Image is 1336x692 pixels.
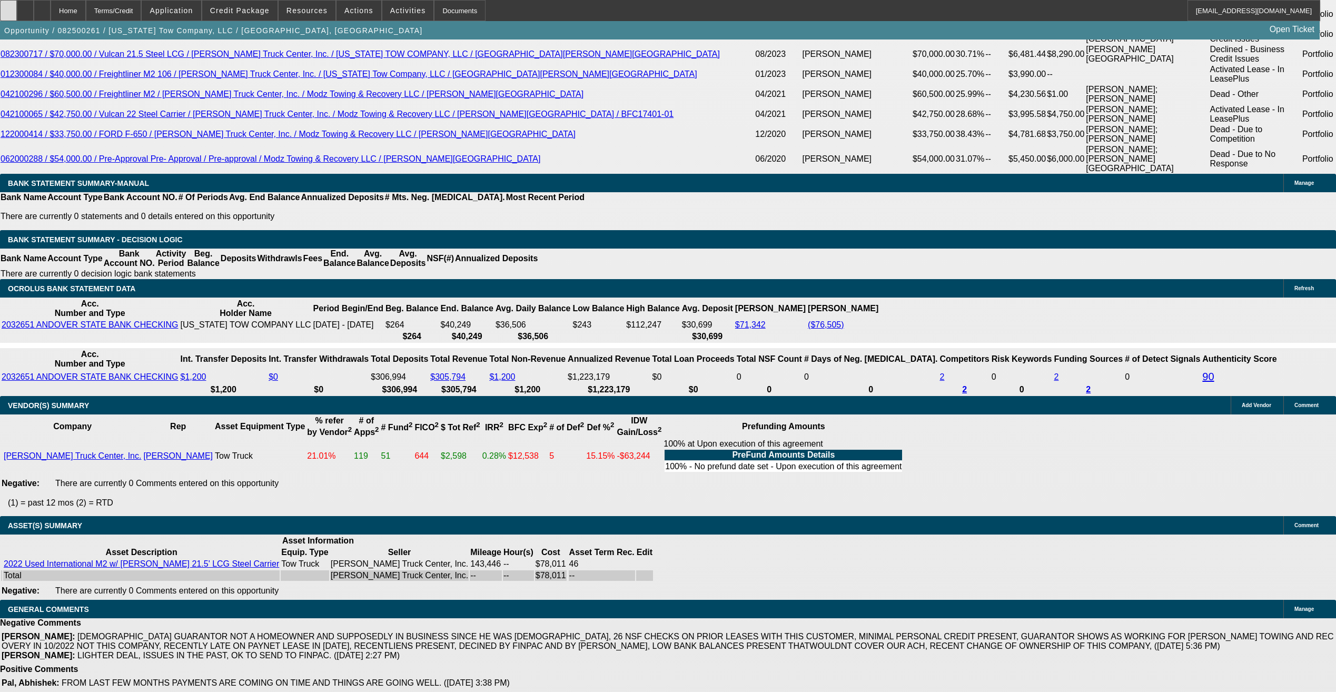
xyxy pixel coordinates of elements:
[912,124,955,144] td: $33,750.00
[381,439,413,473] td: 51
[735,320,766,329] a: $71,342
[1008,104,1046,124] td: $3,995.58
[991,370,1053,383] td: 0
[2,678,60,687] b: Pal, Abhishek:
[47,192,103,203] th: Account Type
[732,450,835,459] b: PreFund Amounts Details
[214,439,305,473] td: Tow Truck
[385,299,439,319] th: Beg. Balance
[572,320,625,330] td: $243
[2,632,1334,650] span: [DEMOGRAPHIC_DATA] GUARANTOR NOT A HOMEOWNER AND SUPPOSEDLY IN BUSINESS SINCE HE WAS [DEMOGRAPHIC...
[499,421,503,429] sup: 2
[313,299,384,319] th: Period Begin/End
[665,461,902,472] td: 100% - No prefund date set - Upon execution of this agreement
[1210,84,1302,104] td: Dead - Other
[568,372,650,382] div: $1,223,179
[430,372,466,381] a: $305,794
[313,320,384,330] td: [DATE] - [DATE]
[1008,44,1046,64] td: $6,481.44
[1046,104,1085,124] td: $4,750.00
[1,154,540,163] a: 062000288 / $54,000.00 / Pre-Approval Pre- Approval / Pre-approval / Modz Towing & Recovery LLC /...
[8,521,82,530] span: ASSET(S) SUMMARY
[155,249,187,269] th: Activity Period
[985,124,1008,144] td: --
[1210,44,1302,64] td: Declined - Business Credit Issues
[991,384,1053,395] th: 0
[1046,84,1085,104] td: $1.00
[55,586,279,595] span: There are currently 0 Comments entered on this opportunity
[4,26,423,35] span: Opportunity / 082500261 / [US_STATE] Tow Company, LLC / [GEOGRAPHIC_DATA], [GEOGRAPHIC_DATA]
[1,50,720,58] a: 082300717 / $70,000.00 / Vulcan 21.5 Steel LCG / [PERSON_NAME] Truck Center, Inc. / [US_STATE] TO...
[1124,349,1201,369] th: # of Detect Signals
[503,570,534,581] td: --
[414,439,439,473] td: 644
[755,124,801,144] td: 12/2020
[180,384,268,395] th: $1,200
[1302,44,1336,64] td: Portfolio
[103,192,178,203] th: Bank Account NO.
[801,84,912,104] td: [PERSON_NAME]
[2,586,39,595] b: Negative:
[735,299,806,319] th: [PERSON_NAME]
[330,570,469,581] td: [PERSON_NAME] Truck Center, Inc.
[1,110,674,118] a: 042100065 / $42,750.00 / Vulcan 22 Steel Carrier / [PERSON_NAME] Truck Center, Inc. / Modz Towing...
[1294,606,1314,612] span: Manage
[2,372,179,381] a: 2032651 ANDOVER STATE BANK CHECKING
[1302,124,1336,144] td: Portfolio
[495,331,571,342] th: $36,506
[652,370,735,383] td: $0
[8,605,89,614] span: GENERAL COMMENTS
[1046,64,1085,84] td: --
[1008,124,1046,144] td: $4,781.68
[2,320,179,329] a: 2032651 ANDOVER STATE BANK CHECKING
[508,423,547,432] b: BFC Exp
[912,64,955,84] td: $40,000.00
[1,212,585,221] p: There are currently 0 statements and 0 details entered on this opportunity
[269,372,278,381] a: $0
[1008,144,1046,174] td: $5,450.00
[567,349,650,369] th: Annualized Revenue
[180,320,312,330] td: [US_STATE] TOW COMPANY LLC
[268,349,369,369] th: Int. Transfer Withdrawals
[470,548,501,557] b: Mileage
[985,84,1008,104] td: --
[1,349,179,369] th: Acc. Number and Type
[2,651,75,660] b: [PERSON_NAME]:
[586,439,615,473] td: 15.15%
[1210,64,1302,84] td: Activated Lease - In LeasePlus
[256,249,302,269] th: Withdrawls
[549,439,585,473] td: 5
[1008,84,1046,104] td: $4,230.56
[1053,349,1123,369] th: Funding Sources
[303,249,323,269] th: Fees
[1265,21,1319,38] a: Open Ticket
[1294,522,1319,528] span: Comment
[344,6,373,15] span: Actions
[476,421,480,429] sup: 2
[482,439,507,473] td: 0.28%
[912,84,955,104] td: $60,500.00
[282,536,354,545] b: Asset Information
[801,64,912,84] td: [PERSON_NAME]
[454,249,538,269] th: Annualized Deposits
[53,422,92,431] b: Company
[430,384,488,395] th: $305,794
[495,299,571,319] th: Avg. Daily Balance
[617,416,662,437] b: IDW Gain/Loss
[681,320,734,330] td: $30,699
[106,548,177,557] b: Asset Description
[503,559,534,569] td: --
[489,349,566,369] th: Total Non-Revenue
[535,570,567,581] td: $78,011
[1054,372,1058,381] a: 2
[912,104,955,124] td: $42,750.00
[1,299,179,319] th: Acc. Number and Type
[610,421,614,429] sup: 2
[348,426,352,433] sup: 2
[940,372,945,381] a: 2
[1046,144,1085,174] td: $6,000.00
[178,192,229,203] th: # Of Periods
[569,547,635,558] th: Asset Term Recommendation
[8,235,183,244] span: Bank Statement Summary - Decision Logic
[307,416,352,437] b: % refer by Vendor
